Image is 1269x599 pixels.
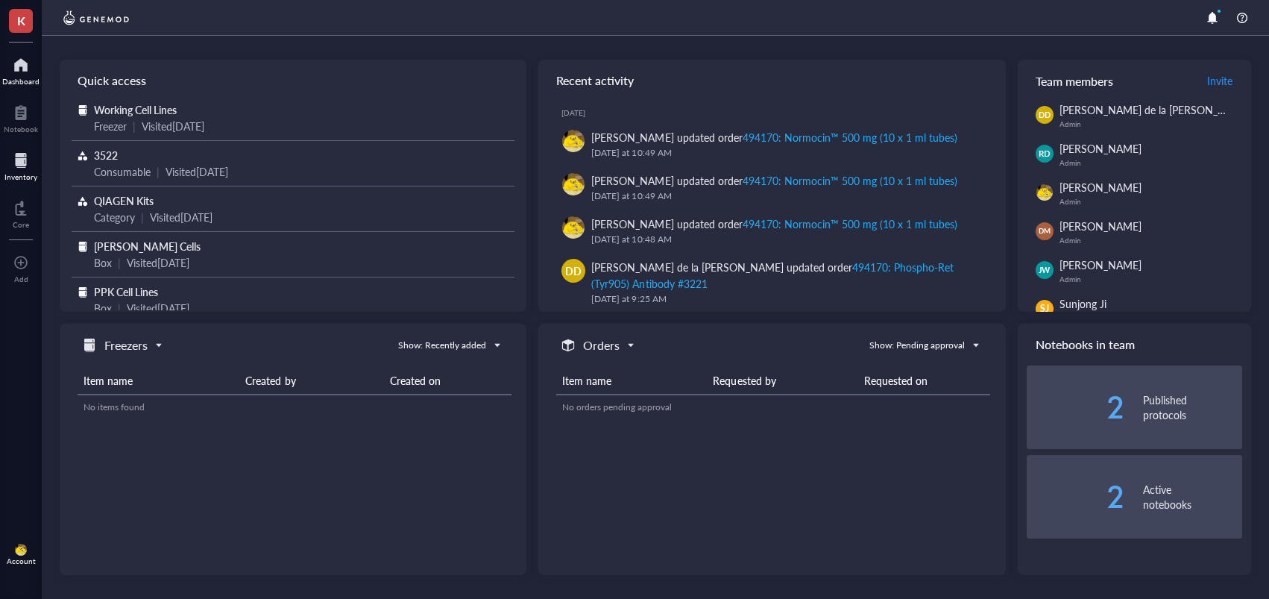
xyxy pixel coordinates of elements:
div: [DATE] at 10:48 AM [591,232,981,247]
a: Notebook [4,101,38,134]
span: [PERSON_NAME] Cells [94,239,201,254]
img: da48f3c6-a43e-4a2d-aade-5eac0d93827f.jpeg [562,130,585,152]
div: Admin [1059,119,1251,128]
div: Admin [1059,197,1242,206]
img: da48f3c6-a43e-4a2d-aade-5eac0d93827f.jpeg [1036,184,1053,201]
a: Core [13,196,29,229]
span: [PERSON_NAME] [1059,257,1142,272]
img: da48f3c6-a43e-4a2d-aade-5eac0d93827f.jpeg [15,544,27,556]
div: 2 [1027,395,1126,419]
button: Invite [1206,69,1233,92]
div: | [141,209,144,225]
th: Created by [239,367,384,395]
div: Core [13,220,29,229]
div: [PERSON_NAME] updated order [591,129,957,145]
div: Freezer [94,118,127,134]
th: Requested on [858,367,991,395]
span: QIAGEN Kits [94,193,154,208]
a: Dashboard [2,53,40,86]
div: Admin [1059,275,1242,283]
div: [PERSON_NAME] de la [PERSON_NAME] updated order [591,259,981,292]
span: [PERSON_NAME] [1059,219,1142,233]
div: [DATE] [561,108,993,117]
span: DM [1039,226,1051,236]
span: Invite [1207,73,1232,88]
img: genemod-logo [60,9,133,27]
div: Admin [1059,236,1242,245]
div: | [157,163,160,180]
a: Inventory [4,148,37,181]
div: 494170: Normocin™ 500 mg (10 x 1 ml tubes) [743,130,957,145]
a: [PERSON_NAME] updated order494170: Normocin™ 500 mg (10 x 1 ml tubes)[DATE] at 10:49 AM [550,123,993,166]
div: [PERSON_NAME] updated order [591,216,957,232]
div: Active notebooks [1143,482,1242,512]
div: Notebooks in team [1018,324,1251,366]
th: Requested by [707,367,857,395]
span: [PERSON_NAME] [1059,180,1142,195]
a: [PERSON_NAME] updated order494170: Normocin™ 500 mg (10 x 1 ml tubes)[DATE] at 10:48 AM [550,210,993,253]
div: Team members [1018,60,1251,101]
span: DD [565,263,582,279]
a: DD[PERSON_NAME] de la [PERSON_NAME] updated order494170: Phospho-Ret (Tyr905) Antibody #3221[DATE... [550,253,993,313]
div: 494170: Normocin™ 500 mg (10 x 1 ml tubes) [743,216,957,231]
h5: Orders [583,336,620,354]
span: DD [1039,109,1051,121]
span: JW [1039,264,1051,276]
div: Visited [DATE] [142,118,204,134]
div: Box [94,300,112,316]
div: Visited [DATE] [166,163,228,180]
div: Add [14,275,28,283]
div: Consumable [94,163,151,180]
div: Recent activity [538,60,1005,101]
div: 2 [1027,485,1126,509]
div: Admin [1059,158,1242,167]
th: Item name [556,367,707,395]
div: No orders pending approval [562,401,984,414]
span: PPK Cell Lines [94,284,158,299]
div: Inventory [4,172,37,181]
a: [PERSON_NAME] updated order494170: Normocin™ 500 mg (10 x 1 ml tubes)[DATE] at 10:49 AM [550,166,993,210]
h5: Freezers [104,336,148,354]
th: Item name [78,367,239,395]
th: Created on [384,367,511,395]
img: da48f3c6-a43e-4a2d-aade-5eac0d93827f.jpeg [562,216,585,239]
div: Show: Recently added [398,339,486,352]
span: 3522 [94,148,118,163]
div: 494170: Normocin™ 500 mg (10 x 1 ml tubes) [743,173,957,188]
div: [DATE] at 10:49 AM [591,189,981,204]
div: Visited [DATE] [127,300,189,316]
div: Account [7,556,36,565]
div: [DATE] at 10:49 AM [591,145,981,160]
div: Notebook [4,125,38,134]
div: | [118,300,121,316]
div: | [133,118,136,134]
span: K [17,11,25,30]
div: Visited [DATE] [127,254,189,271]
span: RD [1039,148,1051,160]
div: Category [94,209,135,225]
span: Working Cell Lines [94,102,177,117]
img: da48f3c6-a43e-4a2d-aade-5eac0d93827f.jpeg [562,173,585,195]
div: Quick access [60,60,526,101]
div: Published protocols [1143,392,1242,422]
span: [PERSON_NAME] de la [PERSON_NAME] [1059,102,1251,117]
span: SJ [1040,302,1049,316]
div: [PERSON_NAME] updated order [591,172,957,189]
div: | [118,254,121,271]
div: Visited [DATE] [150,209,212,225]
span: [PERSON_NAME] [1059,141,1142,156]
div: Box [94,254,112,271]
div: Dashboard [2,77,40,86]
div: Show: Pending approval [869,339,965,352]
div: No items found [84,401,506,414]
span: Sunjong Ji [1059,296,1106,311]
